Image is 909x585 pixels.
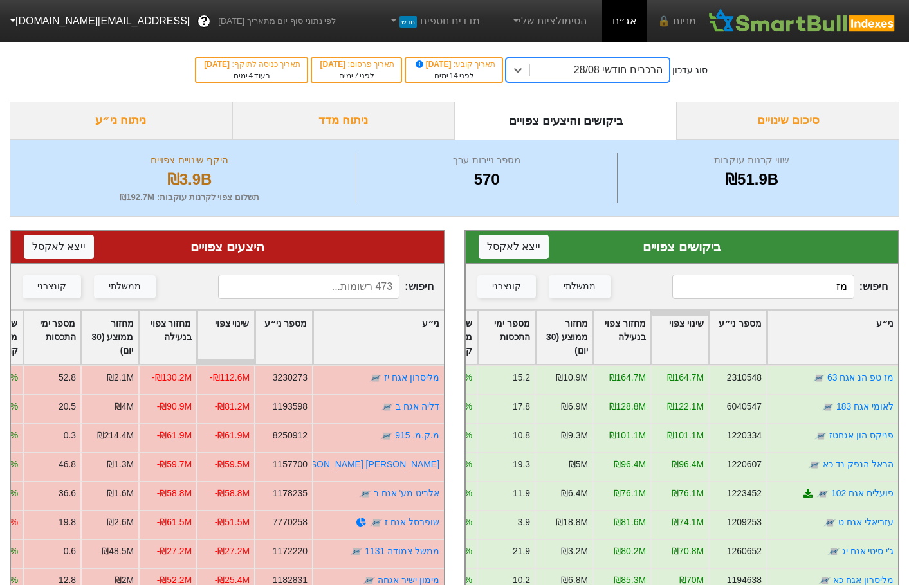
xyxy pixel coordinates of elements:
div: 7770258 [272,516,307,529]
div: -₪61.5M [156,516,191,529]
div: -₪112.6M [209,371,249,384]
div: 8250912 [272,429,307,442]
img: tase link [813,372,825,384]
span: 14 [450,71,458,80]
div: Toggle SortBy [710,310,766,364]
button: ייצא לאקסל [479,235,549,259]
span: לפי נתוני סוף יום מתאריך [DATE] [218,15,336,28]
a: מימון ישיר אגחה [378,575,439,585]
div: 20.5 [58,400,75,413]
div: 1157700 [272,458,307,471]
div: Toggle SortBy [313,310,444,364]
span: [DATE] [204,60,232,69]
div: ₪10.9M [556,371,588,384]
div: -₪59.5M [214,458,249,471]
div: סוג עדכון [672,64,708,77]
div: בעוד ימים [203,70,300,82]
div: -₪58.8M [156,487,191,500]
div: 1172220 [272,544,307,558]
img: tase link [822,401,834,413]
img: tase link [369,372,382,384]
a: לאומי אגח 183 [836,401,894,411]
div: ₪214.4M [96,429,133,442]
div: 10.8 [513,429,530,442]
div: הרכבים חודשי 28/08 [574,62,663,78]
a: ממשל צמודה 1131 [365,546,439,556]
div: 21.9 [513,544,530,558]
div: ₪2.1M [107,371,134,384]
input: 473 רשומות... [218,274,400,299]
div: -₪27.2M [156,544,191,558]
div: ₪96.4M [672,458,704,471]
div: 52.8 [58,371,75,384]
div: Toggle SortBy [478,310,535,364]
button: ממשלתי [549,275,611,298]
div: 0.6 [63,544,75,558]
div: ₪128.8M [609,400,646,413]
div: ₪164.7M [667,371,704,384]
div: Toggle SortBy [594,310,650,364]
div: ₪80.2M [614,544,646,558]
a: דליה אגח ב [396,401,439,411]
div: 36.6 [58,487,75,500]
div: קונצרני [492,280,521,294]
div: ניתוח מדד [232,102,455,139]
div: ₪70.8M [672,544,704,558]
span: [DATE] [414,60,454,69]
span: [DATE] [320,60,347,69]
div: ממשלתי [109,280,141,294]
div: -₪58.8M [214,487,249,500]
div: -₪61.9M [156,429,191,442]
button: קונצרני [23,275,81,298]
div: קונצרני [37,280,66,294]
div: סיכום שינויים [677,102,899,139]
div: תשלום צפוי לקרנות עוקבות : ₪192.7M [26,191,353,204]
div: ₪122.1M [667,400,704,413]
div: ₪3.9B [26,168,353,191]
div: תאריך כניסה לתוקף : [203,59,300,70]
span: 4 [249,71,253,80]
div: 6040547 [727,400,762,413]
div: ממשלתי [564,280,596,294]
a: [PERSON_NAME] [PERSON_NAME] ז [284,459,439,469]
a: פניקס הון אגחטז [829,430,894,440]
img: tase link [814,429,827,442]
img: tase link [823,516,836,529]
div: 3.9 [518,516,530,529]
a: אלביט מע' אגח ב [373,488,439,498]
div: תאריך פרסום : [318,59,394,70]
div: ₪101.1M [667,429,704,442]
div: -₪90.9M [156,400,191,413]
div: 3230273 [272,371,307,384]
div: ₪76.1M [672,487,704,500]
div: Toggle SortBy [652,310,708,364]
a: שופרסל אגח ז [385,517,439,527]
div: תאריך קובע : [412,59,495,70]
img: tase link [827,545,840,558]
div: Toggle SortBy [255,310,312,364]
div: ₪6.9M [561,400,588,413]
div: ₪1.3M [107,458,134,471]
div: 0.3 [63,429,75,442]
a: עזריאלי אגח ט [838,517,894,527]
input: 97 רשומות... [672,274,854,299]
div: Toggle SortBy [82,310,138,364]
div: Toggle SortBy [536,310,592,364]
div: -₪59.7M [156,458,191,471]
span: חדש [399,16,417,28]
div: 19.8 [58,516,75,529]
div: 1220607 [727,458,762,471]
img: SmartBull [706,8,899,34]
div: מספר ניירות ערך [360,153,614,168]
div: -₪130.2M [151,371,191,384]
div: ₪4M [114,400,133,413]
img: tase link [808,458,821,471]
div: -₪51.5M [214,516,249,529]
div: ניתוח ני״ע [10,102,232,139]
div: ₪6.4M [561,487,588,500]
div: ביקושים צפויים [479,237,886,256]
button: ייצא לאקסל [24,235,94,259]
div: 1193598 [272,400,307,413]
div: ₪51.9B [621,168,883,191]
div: Toggle SortBy [767,310,898,364]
